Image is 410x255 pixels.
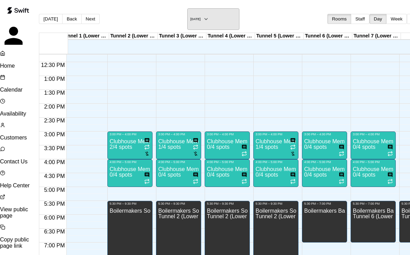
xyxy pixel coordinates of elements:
div: 5:30 PM – 7:00 PM [304,202,345,205]
span: Recurring event [290,179,296,185]
div: 4:00 PM – 5:00 PM [255,160,296,164]
div: 4:00 PM – 5:00 PM: Clubhouse Membership [253,159,298,187]
div: Tunnel 3 (Lower Level) [158,33,206,40]
span: 6:00 PM [42,215,67,221]
span: Recurring event [144,179,150,185]
div: 3:00 PM – 4:00 PM [207,133,248,136]
span: 12:30 PM [39,62,66,68]
div: 3:00 PM – 4:00 PM: Clubhouse Membership [107,131,153,159]
span: 5:30 PM [42,201,67,207]
svg: Has notes [339,172,344,178]
svg: Has notes [290,138,296,143]
button: Next [81,14,100,24]
span: 2/4 spots filled [109,144,132,150]
div: 5:30 PM – 7:00 PM [353,202,394,205]
div: Tunnel 6 (Lower Level) [304,33,352,40]
svg: Has notes [144,172,150,178]
span: 1/4 spots filled [158,144,181,150]
span: 0/4 spots filled [255,172,278,178]
span: 0/4 spots filled [304,144,327,150]
button: Day [369,14,387,24]
div: Tunnel 2 (Lower Level) [109,33,158,40]
span: 0/4 spots filled [353,144,375,150]
div: Tunnel 7 (Lower Level) [352,33,401,40]
button: Back [62,14,82,24]
span: 0/4 spots filled [109,172,132,178]
div: Tunnel 5 (Lower Level) [255,33,304,40]
span: Tunnel 2 (Lower Level), Tunnel 3 (Lower Level), Tunnel 4 (Lower Level), Tunnel 5 (Lower Level) [158,213,394,219]
span: 0/4 spots filled [304,172,327,178]
span: 4:00 PM [42,159,67,165]
div: 5:30 PM – 7:00 PM: Boilermakers Baseball 10U [351,201,396,243]
div: 3:00 PM – 4:00 PM: Clubhouse Membership [253,131,298,159]
svg: No customers have paid [193,151,198,156]
div: 5:30 PM – 9:30 PM [109,202,150,205]
span: 7:00 PM [42,243,67,248]
span: Recurring event [387,179,393,185]
div: 3:00 PM – 4:00 PM [353,133,394,136]
div: 3:00 PM – 4:00 PM [158,133,199,136]
button: Rooms [327,14,351,24]
span: Recurring event [241,152,247,158]
div: 3:00 PM – 4:00 PM: Clubhouse Membership [351,131,396,159]
span: Recurring event [387,152,393,158]
div: 5:30 PM – 9:30 PM [255,202,296,205]
div: 4:00 PM – 5:00 PM: Clubhouse Membership [205,159,250,187]
div: 5:30 PM – 7:00 PM: Boilermakers Baseball 10U [302,201,347,243]
span: 1/4 spots filled [255,144,278,150]
span: 1:30 PM [42,90,67,96]
svg: Has notes [241,172,247,178]
span: Recurring event [193,179,198,185]
svg: Has notes [193,138,198,143]
div: 4:00 PM – 5:00 PM [207,160,248,164]
span: 0/4 spots filled [353,172,375,178]
h6: [DATE] [190,17,201,21]
span: 2:00 PM [42,104,67,110]
svg: Has notes [193,172,198,178]
span: 0/4 spots filled [158,172,181,178]
span: Recurring event [193,145,198,151]
div: 3:00 PM – 4:00 PM: Clubhouse Membership [156,131,201,159]
div: Tunnel 4 (Lower Level) [206,33,255,40]
div: 4:00 PM – 5:00 PM: Clubhouse Membership [351,159,396,187]
div: 3:00 PM – 4:00 PM [255,133,296,136]
span: 3:30 PM [42,145,67,151]
button: Staff [351,14,369,24]
div: 4:00 PM – 5:00 PM [353,160,394,164]
svg: Has notes [144,138,150,143]
div: 4:00 PM – 5:00 PM [304,160,345,164]
span: 1:00 PM [42,76,67,82]
div: 4:00 PM – 5:00 PM: Clubhouse Membership [302,159,347,187]
svg: Has notes [241,144,247,150]
div: 3:00 PM – 4:00 PM: Clubhouse Membership [205,131,250,159]
span: 5:00 PM [42,187,67,193]
svg: Has notes [339,144,344,150]
div: 5:30 PM – 9:30 PM [207,202,248,205]
button: [DATE] [39,14,63,24]
span: Recurring event [241,179,247,185]
div: 5:30 PM – 9:30 PM [158,202,199,205]
svg: Has notes [387,172,393,178]
span: Recurring event [339,152,344,158]
svg: No customers have paid [144,151,150,156]
div: 4:00 PM – 5:00 PM: Clubhouse Membership [107,159,153,187]
div: Tunnel 1 (Lower Level) [60,33,109,40]
div: 4:00 PM – 5:00 PM [158,160,199,164]
span: 0/4 spots filled [207,172,229,178]
div: 3:00 PM – 4:00 PM [109,133,150,136]
span: 0/4 spots filled [207,144,229,150]
div: 3:00 PM – 4:00 PM [304,133,345,136]
div: 4:00 PM – 5:00 PM [109,160,150,164]
svg: No customers have paid [290,151,296,156]
svg: Has notes [290,172,296,178]
span: 2:30 PM [42,118,67,124]
button: Week [386,14,407,24]
div: 3:00 PM – 4:00 PM: Clubhouse Membership [302,131,347,159]
span: 3:00 PM [42,131,67,137]
span: Recurring event [290,145,296,151]
svg: Has notes [387,144,393,150]
span: 6:30 PM [42,229,67,235]
button: [DATE] [187,8,239,30]
span: Recurring event [339,179,344,185]
span: Recurring event [144,145,150,151]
